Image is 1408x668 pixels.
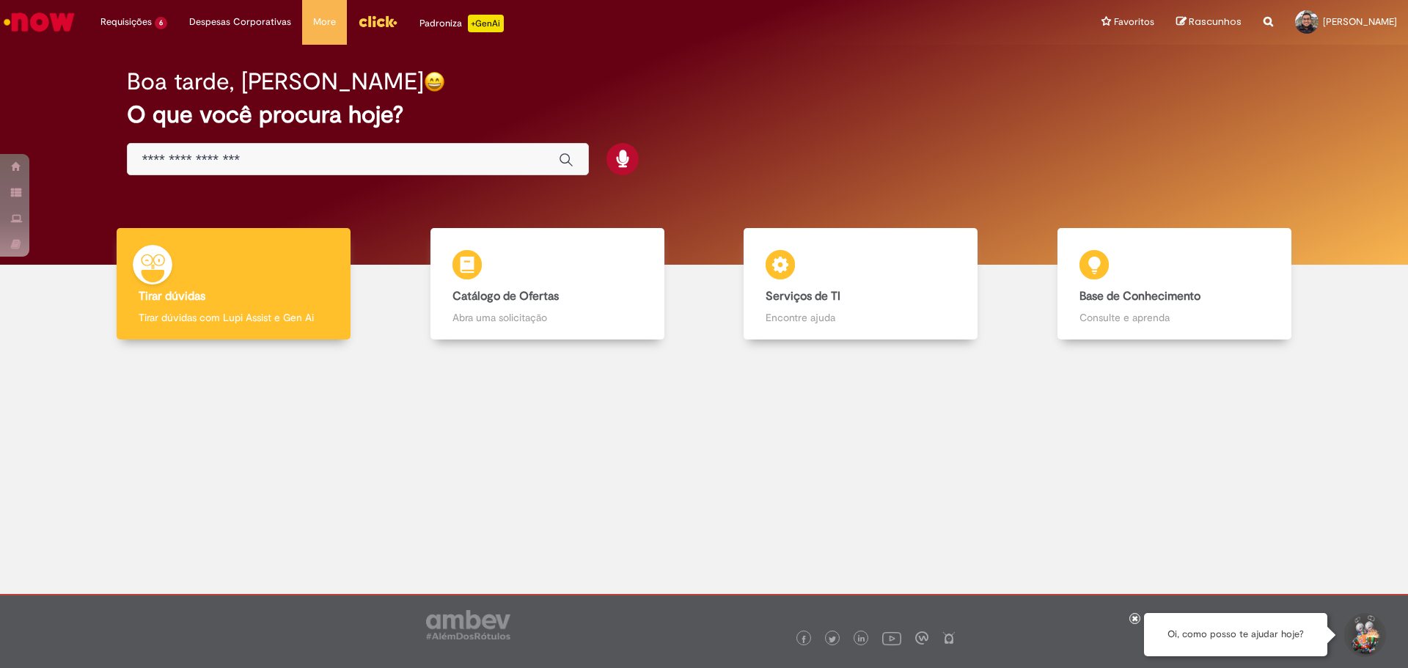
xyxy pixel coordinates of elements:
img: logo_footer_linkedin.png [858,635,865,644]
b: Serviços de TI [766,289,840,304]
b: Catálogo de Ofertas [452,289,559,304]
img: logo_footer_naosei.png [942,631,956,645]
img: logo_footer_facebook.png [800,636,807,643]
img: logo_footer_youtube.png [882,628,901,647]
span: Despesas Corporativas [189,15,291,29]
span: Favoritos [1114,15,1154,29]
h2: Boa tarde, [PERSON_NAME] [127,69,424,95]
p: Abra uma solicitação [452,310,642,325]
p: +GenAi [468,15,504,32]
div: Padroniza [419,15,504,32]
button: Iniciar Conversa de Suporte [1342,613,1386,657]
p: Tirar dúvidas com Lupi Assist e Gen Ai [139,310,329,325]
img: click_logo_yellow_360x200.png [358,10,397,32]
div: Oi, como posso te ajudar hoje? [1144,613,1327,656]
img: logo_footer_ambev_rotulo_gray.png [426,610,510,639]
span: [PERSON_NAME] [1323,15,1397,28]
span: Requisições [100,15,152,29]
p: Consulte e aprenda [1079,310,1269,325]
span: 6 [155,17,167,29]
a: Rascunhos [1176,15,1242,29]
b: Base de Conhecimento [1079,289,1200,304]
img: happy-face.png [424,71,445,92]
img: logo_footer_workplace.png [915,631,928,645]
a: Catálogo de Ofertas Abra uma solicitação [391,228,705,340]
h2: O que você procura hoje? [127,102,1282,128]
span: More [313,15,336,29]
p: Encontre ajuda [766,310,956,325]
img: logo_footer_twitter.png [829,636,836,643]
span: Rascunhos [1189,15,1242,29]
a: Tirar dúvidas Tirar dúvidas com Lupi Assist e Gen Ai [77,228,391,340]
a: Serviços de TI Encontre ajuda [704,228,1018,340]
img: ServiceNow [1,7,77,37]
b: Tirar dúvidas [139,289,205,304]
a: Base de Conhecimento Consulte e aprenda [1018,228,1332,340]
